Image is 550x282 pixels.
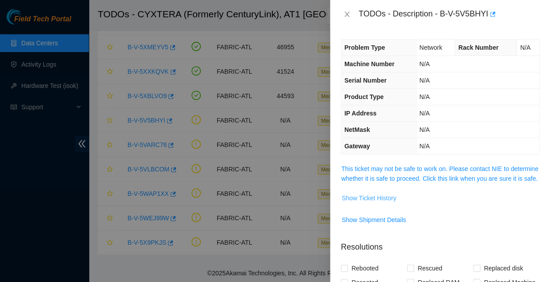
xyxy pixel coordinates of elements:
[344,143,370,150] span: Gateway
[341,234,539,253] p: Resolutions
[414,261,446,275] span: Rescued
[343,11,351,18] span: close
[342,193,396,203] span: Show Ticket History
[419,93,430,100] span: N/A
[341,165,538,182] a: This ticket may not be safe to work on. Please contact NIE to determine whether it is safe to pro...
[419,110,430,117] span: N/A
[341,213,407,227] button: Show Shipment Details
[341,10,353,19] button: Close
[348,261,382,275] span: Rebooted
[342,215,406,225] span: Show Shipment Details
[419,126,430,133] span: N/A
[520,44,530,51] span: N/A
[458,44,498,51] span: Rack Number
[344,126,370,133] span: NetMask
[419,44,442,51] span: Network
[344,93,383,100] span: Product Type
[344,110,376,117] span: IP Address
[419,77,430,84] span: N/A
[359,7,539,21] div: TODOs - Description - B-V-5V5BHYI
[344,44,385,51] span: Problem Type
[344,77,387,84] span: Serial Number
[341,191,397,205] button: Show Ticket History
[344,60,395,68] span: Machine Number
[480,261,526,275] span: Replaced disk
[419,60,430,68] span: N/A
[419,143,430,150] span: N/A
